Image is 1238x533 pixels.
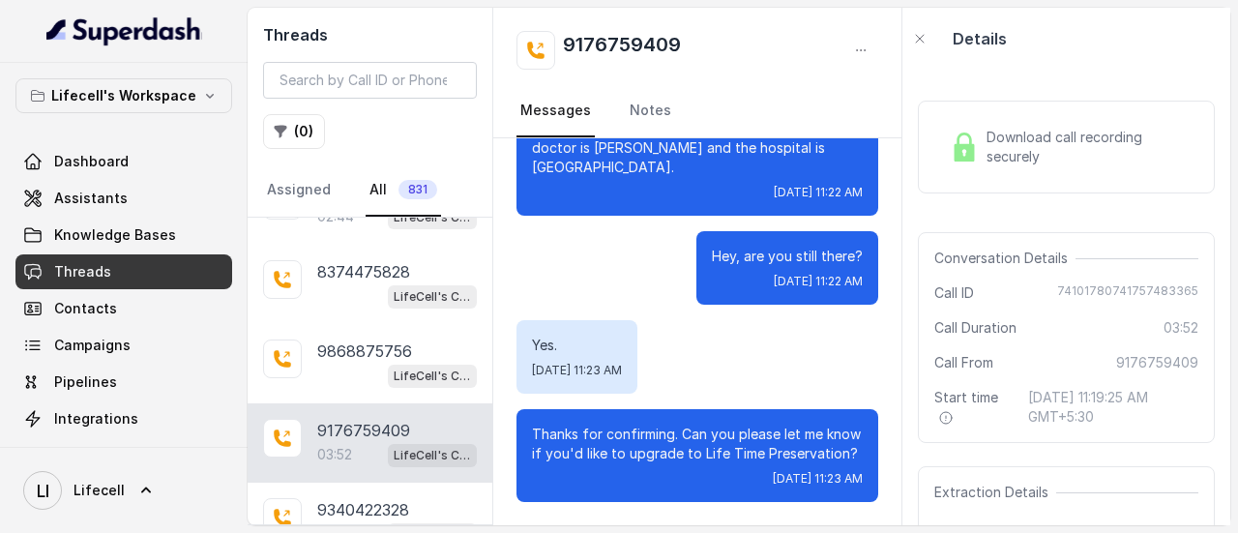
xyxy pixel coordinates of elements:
span: 9176759409 [1116,353,1198,372]
p: Thanks for confirming. Can you please confirm the selected plan, assigned doctor, and hospital? T... [532,100,863,177]
span: Call ID [934,283,974,303]
a: Dashboard [15,144,232,179]
span: [DATE] 11:19:25 AM GMT+5:30 [1028,388,1198,427]
span: 03:52 [1164,318,1198,338]
a: Lifecell [15,463,232,518]
span: Threads [54,262,111,281]
span: Download call recording securely [987,128,1191,166]
a: Threads [15,254,232,289]
span: Pipelines [54,372,117,392]
span: Knowledge Bases [54,225,176,245]
a: Pipelines [15,365,232,400]
button: Lifecell's Workspace [15,78,232,113]
p: LifeCell's Call Assistant [394,287,471,307]
span: Conversation Details [934,249,1076,268]
a: All831 [366,164,441,217]
span: Call Duration [934,318,1017,338]
h2: 9176759409 [563,31,681,70]
a: Integrations [15,401,232,436]
p: LifeCell's Call Assistant [394,367,471,386]
span: 831 [398,180,437,199]
span: 74101780741757483365 [1057,283,1198,303]
a: Knowledge Bases [15,218,232,252]
a: Contacts [15,291,232,326]
nav: Tabs [263,164,477,217]
span: Integrations [54,409,138,429]
img: Lock Icon [950,133,979,162]
a: Assistants [15,181,232,216]
p: Details [953,27,1007,50]
a: Assigned [263,164,335,217]
p: LifeCell's Call Assistant [394,446,471,465]
button: (0) [263,114,325,149]
span: [DATE] 11:22 AM [774,185,863,200]
p: 8374475828 [317,260,410,283]
a: Campaigns [15,328,232,363]
span: API Settings [54,446,138,465]
span: Dashboard [54,152,129,171]
p: Hey, are you still there? [712,247,863,266]
span: Start time [934,388,1013,427]
span: [DATE] 11:22 AM [774,274,863,289]
text: LI [37,481,49,501]
a: Notes [626,85,675,137]
p: 03:52 [317,445,352,464]
p: Yes. [532,336,622,355]
span: Contacts [54,299,117,318]
span: Lifecell [74,481,125,500]
p: 9340422328 [317,498,409,521]
p: LifeCell's Call Assistant [394,208,471,227]
p: 9176759409 [317,419,410,442]
a: API Settings [15,438,232,473]
h2: Threads [263,23,477,46]
p: 9868875756 [317,340,412,363]
span: Call From [934,353,993,372]
img: light.svg [46,15,202,46]
span: Assistants [54,189,128,208]
p: Lifecell's Workspace [51,84,196,107]
a: Messages [516,85,595,137]
span: [DATE] 11:23 AM [773,471,863,487]
span: [DATE] 11:23 AM [532,363,622,378]
p: Thanks for confirming. Can you please let me know if you'd like to upgrade to Life Time Preservat... [532,425,863,463]
input: Search by Call ID or Phone Number [263,62,477,99]
span: Campaigns [54,336,131,355]
nav: Tabs [516,85,878,137]
span: Extraction Details [934,483,1056,502]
